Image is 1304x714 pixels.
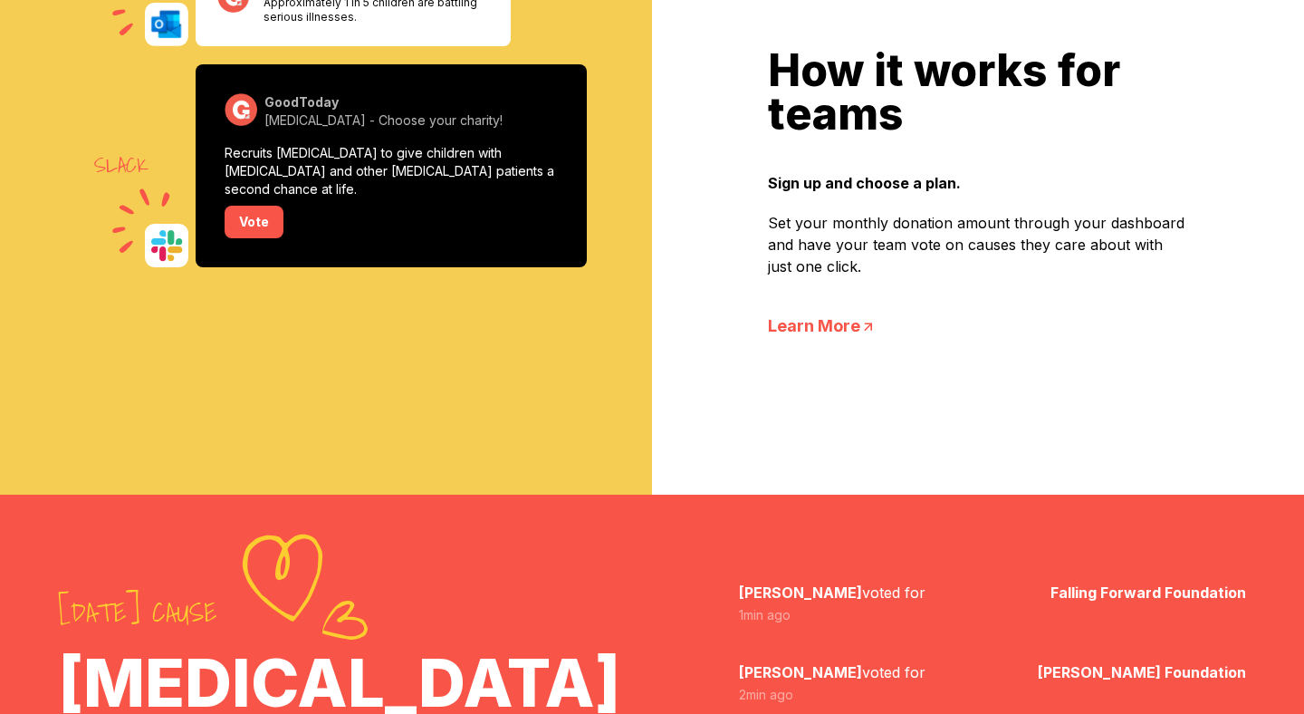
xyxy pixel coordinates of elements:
[768,49,1188,136] h3: How it works for teams
[1050,584,1246,602] strong: Falling Forward Foundation
[739,663,862,681] strong: [PERSON_NAME]
[768,314,1188,339] a: Learn More
[739,582,925,625] div: voted for
[264,94,339,110] strong: GoodToday
[768,212,1188,277] p: Set your monthly donation amount through your dashboard and have your team vote on causes they ca...
[739,687,793,702] span: 2 min ago
[1038,663,1246,681] strong: [PERSON_NAME] Foundation
[739,661,925,705] div: voted for
[264,111,558,130] p: [MEDICAL_DATA] - Choose your charity!
[58,596,652,629] span: [DATE] cause
[768,172,1188,194] strong: Sign up and choose a plan.
[225,144,558,198] p: Recruits [MEDICAL_DATA] to give children with [MEDICAL_DATA] and other [MEDICAL_DATA] patients a ...
[739,607,791,622] span: 1 min ago
[739,584,862,602] strong: [PERSON_NAME]
[94,151,149,180] span: Slack
[225,206,283,238] div: Vote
